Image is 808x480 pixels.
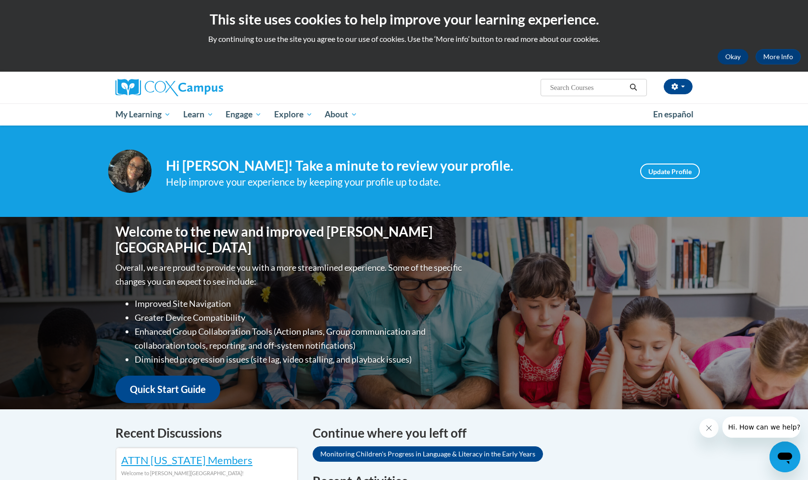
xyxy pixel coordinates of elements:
[770,442,800,472] iframe: Button to launch messaging window
[115,224,464,256] h1: Welcome to the new and improved [PERSON_NAME][GEOGRAPHIC_DATA]
[121,454,252,467] a: ATTN [US_STATE] Members
[109,103,177,126] a: My Learning
[313,424,693,442] h4: Continue where you left off
[313,446,543,462] a: Monitoring Children's Progress in Language & Literacy in the Early Years
[219,103,268,126] a: Engage
[115,261,464,289] p: Overall, we are proud to provide you with a more streamlined experience. Some of the specific cha...
[274,109,313,120] span: Explore
[7,10,801,29] h2: This site uses cookies to help improve your learning experience.
[549,82,626,93] input: Search Courses
[135,353,464,366] li: Diminished progression issues (site lag, video stalling, and playback issues)
[115,109,171,120] span: My Learning
[653,109,694,119] span: En español
[699,418,719,438] iframe: Close message
[115,79,223,96] img: Cox Campus
[664,79,693,94] button: Account Settings
[108,150,151,193] img: Profile Image
[226,109,262,120] span: Engage
[319,103,364,126] a: About
[325,109,357,120] span: About
[115,424,298,442] h4: Recent Discussions
[135,297,464,311] li: Improved Site Navigation
[135,311,464,325] li: Greater Device Compatibility
[7,34,801,44] p: By continuing to use the site you agree to our use of cookies. Use the ‘More info’ button to read...
[718,49,748,64] button: Okay
[268,103,319,126] a: Explore
[115,79,298,96] a: Cox Campus
[177,103,220,126] a: Learn
[115,376,220,403] a: Quick Start Guide
[640,164,700,179] a: Update Profile
[647,104,700,125] a: En español
[722,417,800,438] iframe: Message from company
[183,109,214,120] span: Learn
[135,325,464,353] li: Enhanced Group Collaboration Tools (Action plans, Group communication and collaboration tools, re...
[166,174,626,190] div: Help improve your experience by keeping your profile up to date.
[101,103,707,126] div: Main menu
[166,158,626,174] h4: Hi [PERSON_NAME]! Take a minute to review your profile.
[626,82,641,93] button: Search
[121,468,292,479] div: Welcome to [PERSON_NAME][GEOGRAPHIC_DATA]!
[756,49,801,64] a: More Info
